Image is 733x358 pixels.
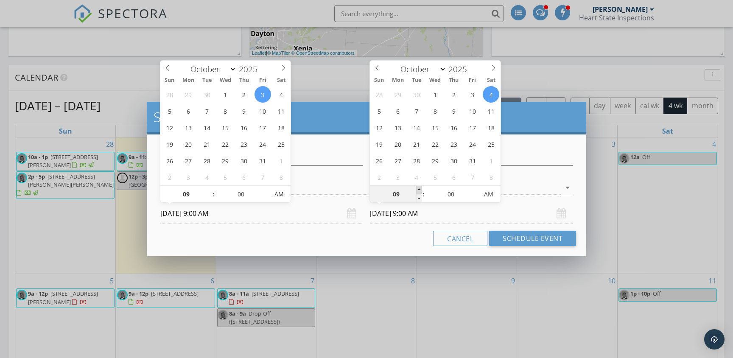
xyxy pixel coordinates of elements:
[161,119,178,136] span: October 12, 2025
[445,169,462,185] span: November 6, 2025
[464,103,481,119] span: October 10, 2025
[370,78,389,83] span: Sun
[199,169,215,185] span: November 4, 2025
[236,86,252,103] span: October 2, 2025
[464,169,481,185] span: November 7, 2025
[199,103,215,119] span: October 7, 2025
[180,103,196,119] span: October 6, 2025
[217,119,234,136] span: October 15, 2025
[389,78,407,83] span: Mon
[445,152,462,169] span: October 30, 2025
[407,78,426,83] span: Tue
[483,136,499,152] span: October 25, 2025
[371,169,387,185] span: November 2, 2025
[427,86,443,103] span: October 1, 2025
[160,203,363,224] input: Select date
[273,136,290,152] span: October 25, 2025
[445,119,462,136] span: October 16, 2025
[199,119,215,136] span: October 14, 2025
[273,152,290,169] span: November 1, 2025
[389,136,406,152] span: October 20, 2025
[236,103,252,119] span: October 9, 2025
[199,86,215,103] span: September 30, 2025
[371,86,387,103] span: September 28, 2025
[217,152,234,169] span: October 29, 2025
[161,169,178,185] span: November 2, 2025
[161,136,178,152] span: October 19, 2025
[236,152,252,169] span: October 30, 2025
[433,231,487,246] button: Cancel
[371,103,387,119] span: October 5, 2025
[217,169,234,185] span: November 5, 2025
[273,119,290,136] span: October 18, 2025
[255,152,271,169] span: October 31, 2025
[446,64,474,75] input: Year
[445,86,462,103] span: October 2, 2025
[426,78,445,83] span: Wed
[445,78,463,83] span: Thu
[408,136,425,152] span: October 21, 2025
[217,103,234,119] span: October 8, 2025
[255,169,271,185] span: November 7, 2025
[371,152,387,169] span: October 26, 2025
[180,152,196,169] span: October 27, 2025
[408,152,425,169] span: October 28, 2025
[255,119,271,136] span: October 17, 2025
[255,86,271,103] span: October 3, 2025
[427,103,443,119] span: October 8, 2025
[180,169,196,185] span: November 3, 2025
[236,119,252,136] span: October 16, 2025
[217,86,234,103] span: October 1, 2025
[389,119,406,136] span: October 13, 2025
[408,169,425,185] span: November 4, 2025
[199,152,215,169] span: October 28, 2025
[483,152,499,169] span: November 1, 2025
[235,78,254,83] span: Thu
[180,136,196,152] span: October 20, 2025
[236,169,252,185] span: November 6, 2025
[180,86,196,103] span: September 29, 2025
[273,103,290,119] span: October 11, 2025
[464,152,481,169] span: October 31, 2025
[704,329,725,350] div: Open Intercom Messenger
[254,78,272,83] span: Fri
[445,136,462,152] span: October 23, 2025
[483,103,499,119] span: October 11, 2025
[464,136,481,152] span: October 24, 2025
[463,78,482,83] span: Fri
[371,119,387,136] span: October 12, 2025
[161,103,178,119] span: October 5, 2025
[213,186,215,203] span: :
[489,231,576,246] button: Schedule Event
[198,78,216,83] span: Tue
[477,186,500,203] span: Click to toggle
[389,169,406,185] span: November 3, 2025
[273,169,290,185] span: November 8, 2025
[464,119,481,136] span: October 17, 2025
[427,152,443,169] span: October 29, 2025
[427,136,443,152] span: October 22, 2025
[408,86,425,103] span: September 30, 2025
[408,103,425,119] span: October 7, 2025
[236,136,252,152] span: October 23, 2025
[483,169,499,185] span: November 8, 2025
[161,152,178,169] span: October 26, 2025
[483,119,499,136] span: October 18, 2025
[180,119,196,136] span: October 13, 2025
[389,103,406,119] span: October 6, 2025
[371,136,387,152] span: October 19, 2025
[255,136,271,152] span: October 24, 2025
[427,119,443,136] span: October 15, 2025
[236,64,264,75] input: Year
[389,152,406,169] span: October 27, 2025
[160,78,179,83] span: Sun
[272,78,291,83] span: Sat
[216,78,235,83] span: Wed
[445,103,462,119] span: October 9, 2025
[408,119,425,136] span: October 14, 2025
[179,78,198,83] span: Mon
[483,86,499,103] span: October 4, 2025
[389,86,406,103] span: September 29, 2025
[217,136,234,152] span: October 22, 2025
[161,86,178,103] span: September 28, 2025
